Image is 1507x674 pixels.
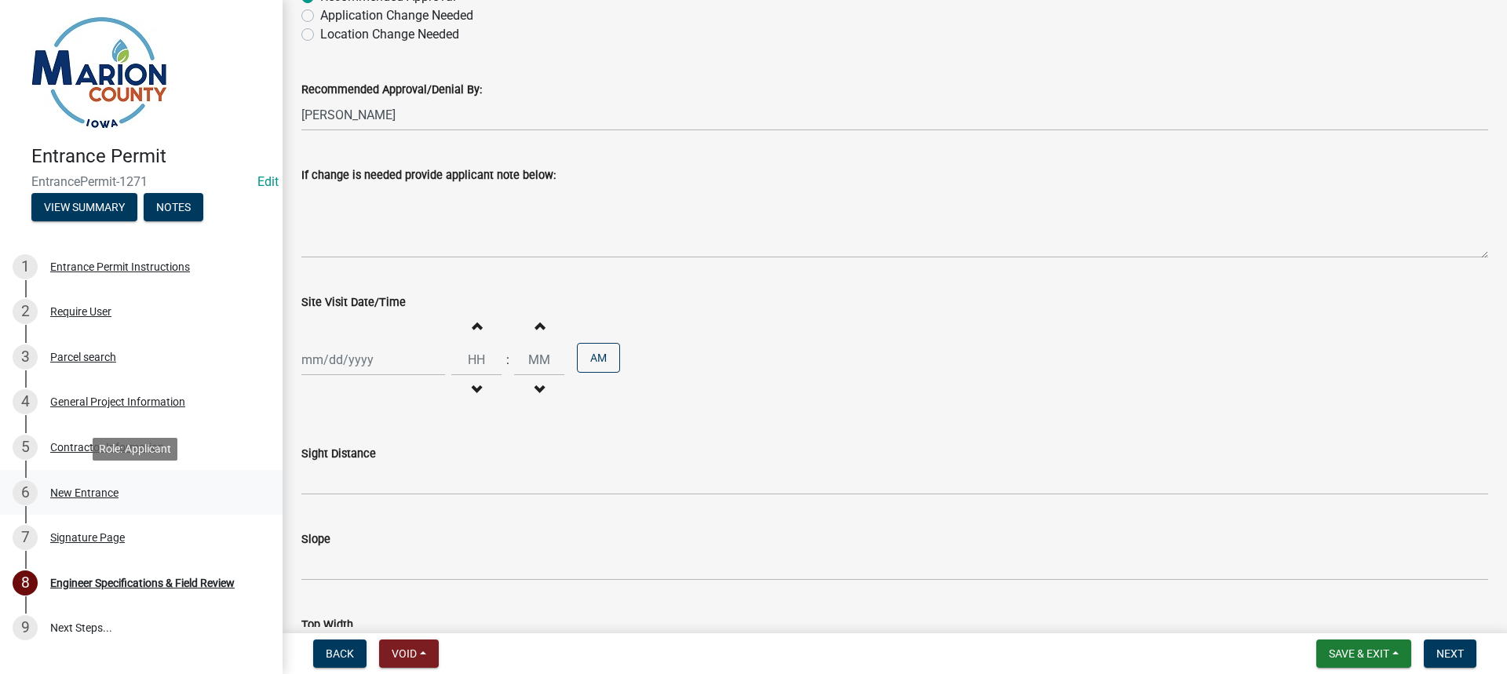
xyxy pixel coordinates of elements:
div: Require User [50,306,111,317]
div: 8 [13,570,38,596]
a: Edit [257,174,279,189]
input: mm/dd/yyyy [301,344,445,376]
button: AM [577,343,620,373]
h4: Entrance Permit [31,145,270,168]
div: 5 [13,435,38,460]
label: Slope [301,534,330,545]
span: Back [326,647,354,660]
img: Marion County, Iowa [31,16,167,129]
div: 2 [13,299,38,324]
label: Location Change Needed [320,25,459,44]
div: 4 [13,389,38,414]
span: EntrancePermit-1271 [31,174,251,189]
span: Save & Exit [1329,647,1389,660]
div: Signature Page [50,532,125,543]
label: Application Change Needed [320,6,473,25]
div: : [502,351,514,370]
wm-modal-confirm: Summary [31,202,137,214]
button: View Summary [31,193,137,221]
button: Save & Exit [1316,639,1411,668]
label: Top Width [301,620,353,631]
label: Sight Distance [301,449,376,460]
button: Void [379,639,439,668]
span: Void [392,647,417,660]
div: New Entrance [50,487,119,498]
div: 1 [13,254,38,279]
wm-modal-confirm: Edit Application Number [257,174,279,189]
button: Next [1424,639,1476,668]
div: 6 [13,480,38,505]
label: Recommended Approval/Denial By: [301,85,482,96]
div: 7 [13,525,38,550]
label: If change is needed provide applicant note below: [301,170,556,181]
div: 9 [13,615,38,640]
label: Site Visit Date/Time [301,297,406,308]
div: Role: Applicant [93,438,177,461]
div: Engineer Specifications & Field Review [50,577,235,588]
input: Hours [451,344,502,376]
div: 3 [13,344,38,370]
button: Back [313,639,367,668]
div: Parcel search [50,352,116,363]
div: General Project Information [50,396,185,407]
input: Minutes [514,344,564,376]
button: Notes [144,193,203,221]
wm-modal-confirm: Notes [144,202,203,214]
div: Entrance Permit Instructions [50,261,190,272]
span: Next [1436,647,1464,660]
div: Contractor Information [50,442,164,453]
